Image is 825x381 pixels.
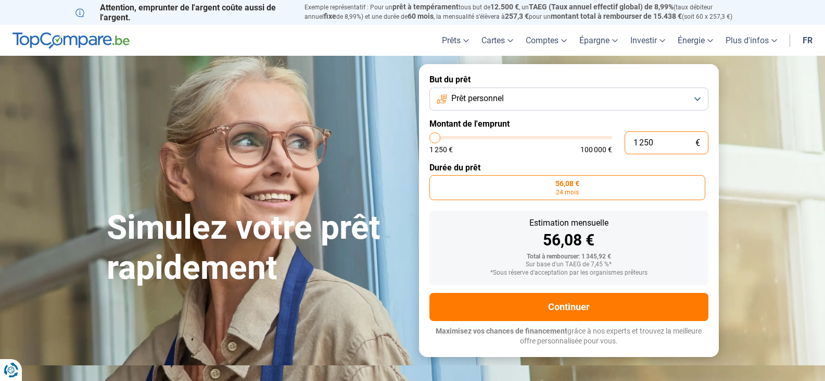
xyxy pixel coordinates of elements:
[573,25,624,56] a: Épargne
[429,326,708,347] p: grâce à nos experts et trouvez la meilleure offre personnalisée pour vous.
[392,3,459,11] span: prêt à tempérament
[529,3,674,11] span: TAEG (Taux annuel effectif global) de 8,99%
[408,12,434,20] span: 60 mois
[519,25,573,56] a: Comptes
[429,75,708,84] label: But du prêt
[107,208,407,288] h1: Simulez votre prêt rapidement
[475,25,519,56] a: Cartes
[429,119,708,129] label: Montant de l'emprunt
[695,139,700,148] span: €
[429,146,453,153] span: 1 250 €
[429,163,708,173] label: Durée du prêt
[490,3,519,11] span: 12.500 €
[12,32,130,49] img: TopCompare
[719,25,783,56] a: Plus d'infos
[796,25,819,56] a: fr
[429,88,708,110] button: Prêt personnel
[555,180,579,187] span: 56,08 €
[451,93,504,104] span: Prêt personnel
[624,25,671,56] a: Investir
[505,12,529,20] span: 257,3 €
[324,12,336,20] span: fixe
[304,3,750,21] p: Exemple représentatif : Pour un tous but de , un (taux débiteur annuel de 8,99%) et une durée de ...
[671,25,719,56] a: Énergie
[556,189,579,195] span: 24 mois
[438,253,700,261] div: Total à rembourser: 1 345,92 €
[438,269,700,277] div: *Sous réserve d'acceptation par les organismes prêteurs
[580,146,612,153] span: 100 000 €
[438,232,700,248] div: 56,08 €
[438,261,700,268] div: Sur base d'un TAEG de 7,45 %*
[429,293,708,321] button: Continuer
[438,219,700,227] div: Estimation mensuelle
[436,25,475,56] a: Prêts
[75,3,292,22] p: Attention, emprunter de l'argent coûte aussi de l'argent.
[436,327,567,335] span: Maximisez vos chances de financement
[551,12,682,20] span: montant total à rembourser de 15.438 €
